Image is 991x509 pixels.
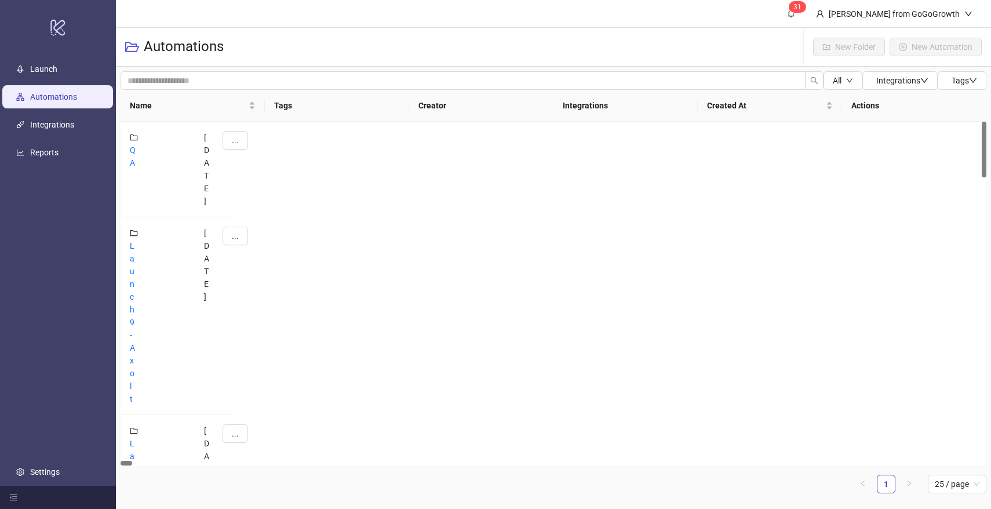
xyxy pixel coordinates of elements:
[952,76,977,85] span: Tags
[707,99,824,112] span: Created At
[223,131,248,150] button: ...
[833,76,841,85] span: All
[935,475,979,493] span: 25 / page
[824,71,862,90] button: Alldown
[876,76,928,85] span: Integrations
[877,475,895,493] a: 1
[130,241,135,403] a: Launch 9 - Axolt
[232,429,239,438] span: ...
[890,38,982,56] button: New Automation
[223,424,248,443] button: ...
[409,90,553,122] th: Creator
[232,136,239,145] span: ...
[130,133,138,141] span: folder
[846,77,853,84] span: down
[854,475,872,493] li: Previous Page
[859,480,866,487] span: left
[30,148,59,157] a: Reports
[223,227,248,245] button: ...
[900,475,919,493] button: right
[265,90,409,122] th: Tags
[824,8,964,20] div: [PERSON_NAME] from GoGoGrowth
[854,475,872,493] button: left
[195,217,213,415] div: [DATE]
[30,64,57,74] a: Launch
[698,90,842,122] th: Created At
[787,9,795,17] span: bell
[816,10,824,18] span: user
[793,3,797,11] span: 3
[30,120,74,129] a: Integrations
[130,229,138,237] span: folder
[130,99,246,112] span: Name
[877,475,895,493] li: 1
[813,38,885,56] button: New Folder
[938,71,986,90] button: Tagsdown
[900,475,919,493] li: Next Page
[810,77,818,85] span: search
[842,90,986,122] th: Actions
[906,480,913,487] span: right
[130,146,136,168] a: QA
[130,427,138,435] span: folder
[144,38,224,56] h3: Automations
[30,467,60,477] a: Settings
[553,90,698,122] th: Integrations
[920,77,928,85] span: down
[862,71,938,90] button: Integrationsdown
[964,10,972,18] span: down
[30,92,77,101] a: Automations
[9,493,17,501] span: menu-fold
[125,40,139,54] span: folder-open
[121,90,265,122] th: Name
[195,122,213,217] div: [DATE]
[789,1,806,13] sup: 31
[232,231,239,241] span: ...
[797,3,801,11] span: 1
[928,475,986,493] div: Page Size
[969,77,977,85] span: down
